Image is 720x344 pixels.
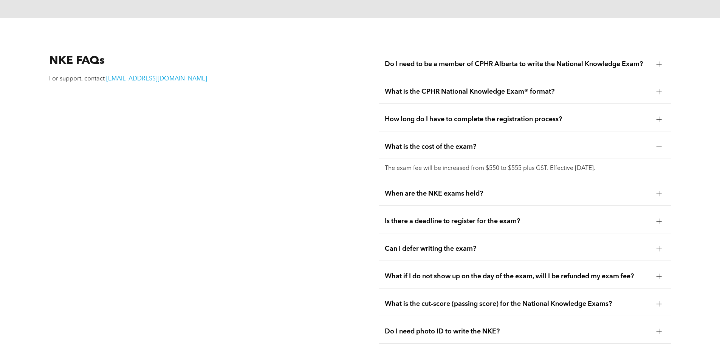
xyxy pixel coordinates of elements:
[385,245,650,253] span: Can I defer writing the exam?
[49,76,105,82] span: For support, contact
[49,55,105,66] span: NKE FAQs
[106,76,207,82] a: [EMAIL_ADDRESS][DOMAIN_NAME]
[385,190,650,198] span: When are the NKE exams held?
[385,327,650,336] span: Do I need photo ID to write the NKE?
[385,115,650,123] span: How long do I have to complete the registration process?
[385,165,665,172] p: The exam fee will be increased from $550 to $555 plus GST. Effective [DATE].
[385,143,650,151] span: What is the cost of the exam?
[385,300,650,308] span: What is the cut-score (passing score) for the National Knowledge Exams?
[385,217,650,225] span: Is there a deadline to register for the exam?
[385,60,650,68] span: Do I need to be a member of CPHR Alberta to write the National Knowledge Exam?
[385,88,650,96] span: What is the CPHR National Knowledge Exam® format?
[385,272,650,281] span: What if I do not show up on the day of the exam, will I be refunded my exam fee?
